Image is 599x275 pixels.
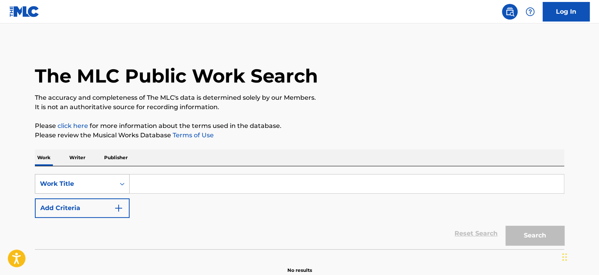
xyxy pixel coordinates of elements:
[35,149,53,166] p: Work
[114,203,123,213] img: 9d2ae6d4665cec9f34b9.svg
[102,149,130,166] p: Publisher
[287,257,312,274] p: No results
[35,93,564,102] p: The accuracy and completeness of The MLC's data is determined solely by our Members.
[58,122,88,129] a: click here
[67,149,88,166] p: Writer
[35,121,564,131] p: Please for more information about the terms used in the database.
[543,2,590,22] a: Log In
[9,6,40,17] img: MLC Logo
[35,198,130,218] button: Add Criteria
[505,7,514,16] img: search
[502,4,518,20] a: Public Search
[35,131,564,140] p: Please review the Musical Works Database
[562,245,567,269] div: Drag
[171,131,214,139] a: Terms of Use
[522,4,538,20] div: Help
[35,174,564,249] form: Search Form
[35,64,318,88] h1: The MLC Public Work Search
[40,179,110,189] div: Work Title
[35,102,564,112] p: It is not an authoritative source for recording information.
[525,7,535,16] img: help
[560,237,599,275] iframe: Chat Widget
